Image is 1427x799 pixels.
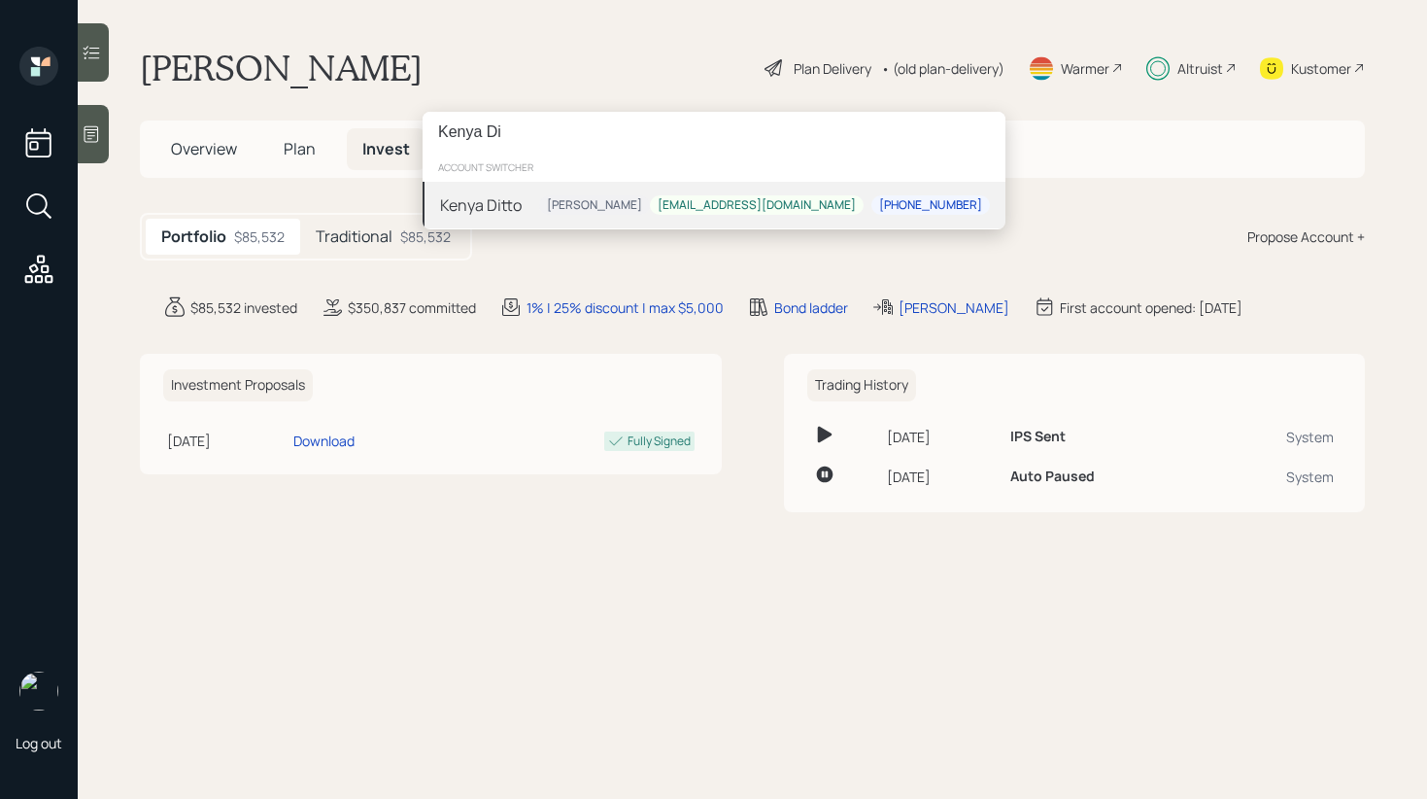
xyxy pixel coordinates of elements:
div: [EMAIL_ADDRESS][DOMAIN_NAME] [658,197,856,214]
input: Type a command or search… [423,112,1005,153]
div: account switcher [423,153,1005,182]
div: [PHONE_NUMBER] [879,197,982,214]
div: Kenya Ditto [440,193,522,217]
div: [PERSON_NAME] [547,197,642,214]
